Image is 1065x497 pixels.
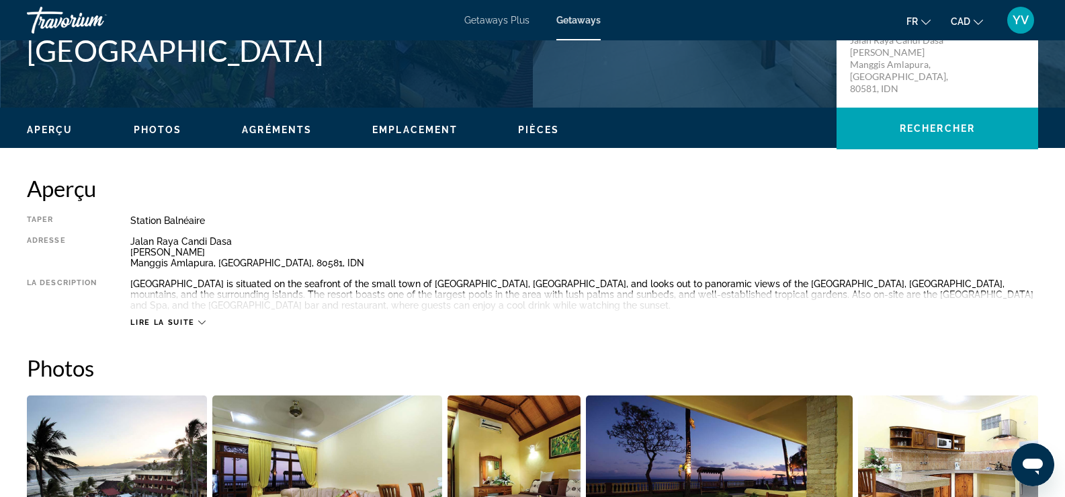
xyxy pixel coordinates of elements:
span: Lire la suite [130,318,194,327]
button: Agréments [242,124,312,136]
p: Jalan Raya Candi Dasa [PERSON_NAME] Manggis Amlapura, [GEOGRAPHIC_DATA], 80581, IDN [850,34,957,95]
a: Travorium [27,3,161,38]
div: Taper [27,215,97,226]
button: User Menu [1003,6,1038,34]
span: Agréments [242,124,312,135]
h2: Aperçu [27,175,1038,202]
span: Photos [134,124,182,135]
div: Jalan Raya Candi Dasa [PERSON_NAME] Manggis Amlapura, [GEOGRAPHIC_DATA], 80581, IDN [130,236,1038,268]
div: Adresse [27,236,97,268]
button: Emplacement [372,124,458,136]
div: [GEOGRAPHIC_DATA] is situated on the seafront of the small town of [GEOGRAPHIC_DATA], [GEOGRAPHIC... [130,278,1038,311]
h1: [GEOGRAPHIC_DATA] [27,33,823,68]
span: Pièces [518,124,559,135]
div: La description [27,278,97,311]
button: Aperçu [27,124,73,136]
span: Rechercher [900,123,975,134]
a: Getaways Plus [464,15,529,26]
div: Station balnéaire [130,215,1038,226]
button: Photos [134,124,182,136]
span: Emplacement [372,124,458,135]
span: Aperçu [27,124,73,135]
h2: Photos [27,354,1038,381]
iframe: Button to launch messaging window [1011,443,1054,486]
span: fr [906,16,918,27]
button: Pièces [518,124,559,136]
button: Lire la suite [130,317,205,328]
span: YV [1013,13,1029,27]
a: Getaways [556,15,601,26]
span: CAD [951,16,970,27]
button: Rechercher [837,108,1038,149]
button: Change currency [951,11,983,31]
button: Change language [906,11,931,31]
